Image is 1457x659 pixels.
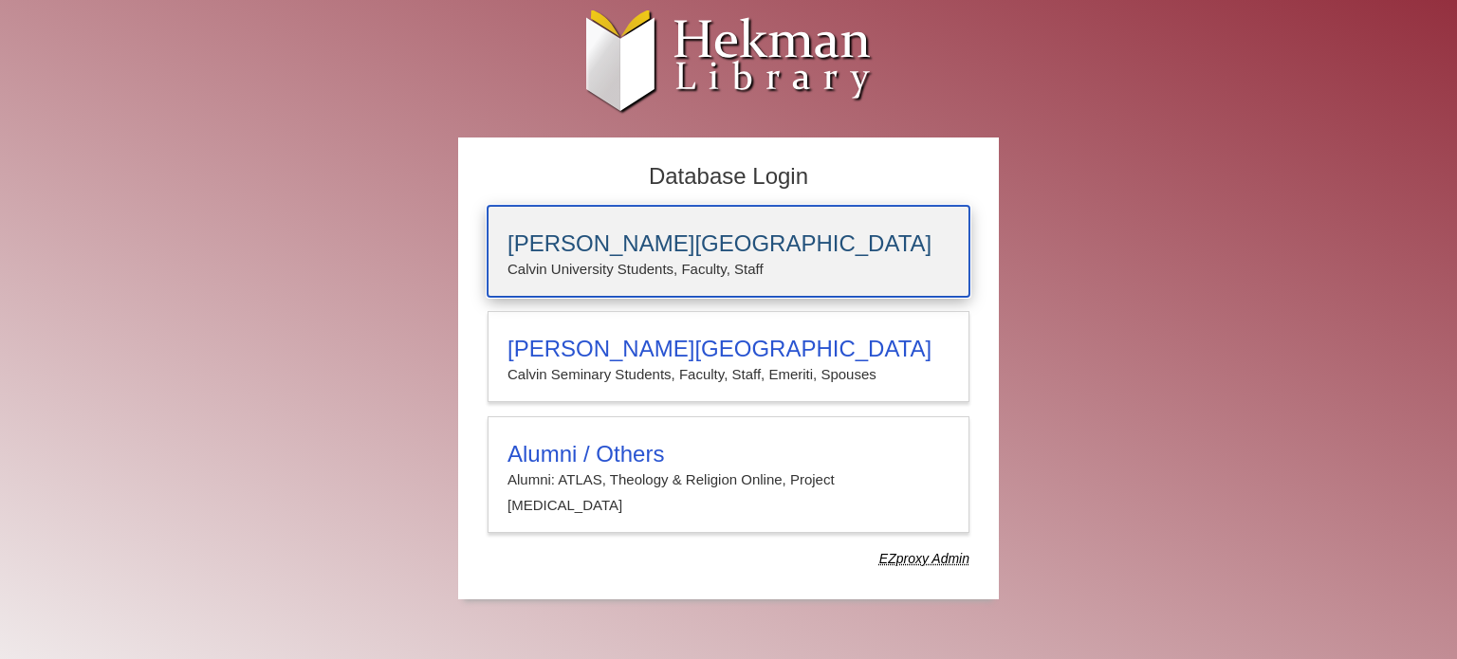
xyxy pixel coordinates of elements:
h2: Database Login [478,157,979,196]
p: Alumni: ATLAS, Theology & Religion Online, Project [MEDICAL_DATA] [507,467,950,518]
summary: Alumni / OthersAlumni: ATLAS, Theology & Religion Online, Project [MEDICAL_DATA] [507,441,950,518]
p: Calvin Seminary Students, Faculty, Staff, Emeriti, Spouses [507,362,950,387]
a: [PERSON_NAME][GEOGRAPHIC_DATA]Calvin University Students, Faculty, Staff [488,206,969,297]
p: Calvin University Students, Faculty, Staff [507,257,950,282]
h3: [PERSON_NAME][GEOGRAPHIC_DATA] [507,230,950,257]
h3: Alumni / Others [507,441,950,467]
dfn: Use Alumni login [879,551,969,566]
h3: [PERSON_NAME][GEOGRAPHIC_DATA] [507,336,950,362]
a: [PERSON_NAME][GEOGRAPHIC_DATA]Calvin Seminary Students, Faculty, Staff, Emeriti, Spouses [488,311,969,402]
